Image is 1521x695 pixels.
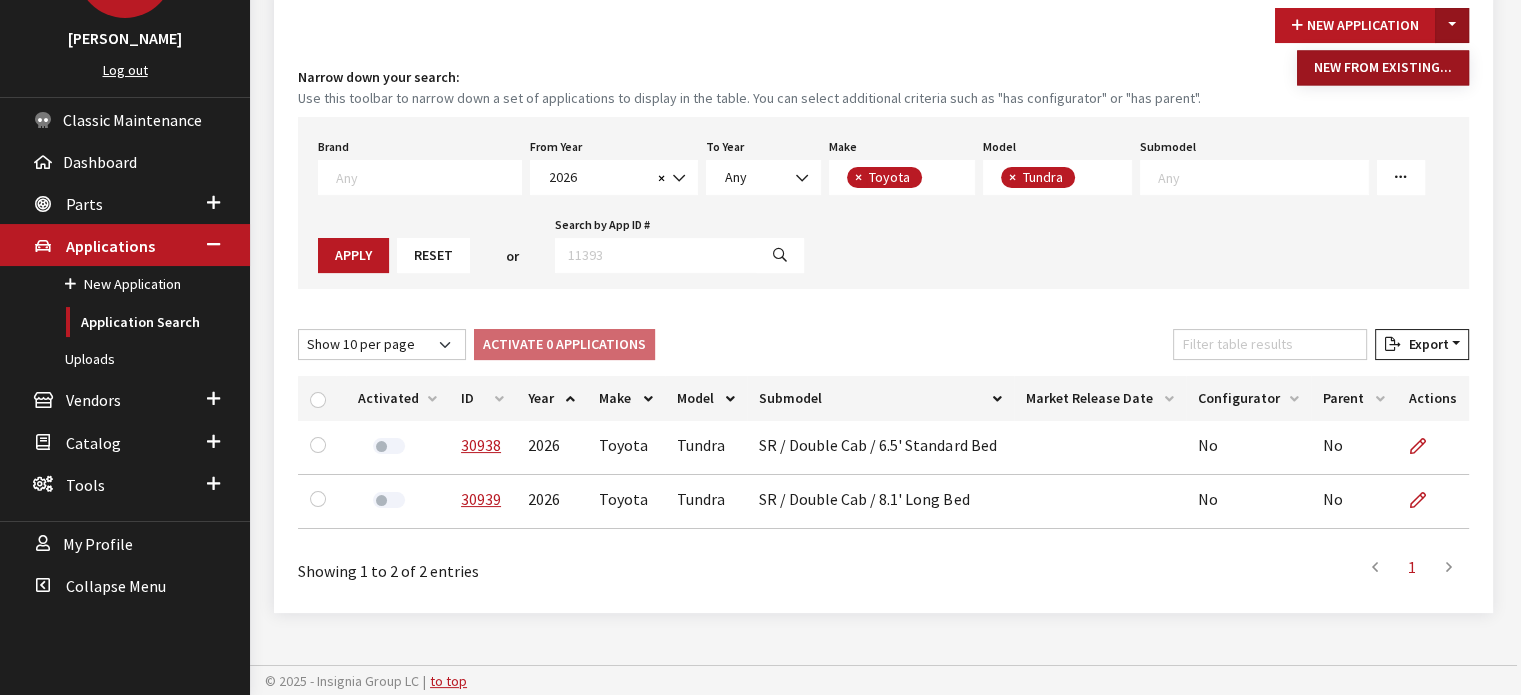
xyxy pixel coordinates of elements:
label: Submodel [1140,138,1196,156]
td: 2026 [516,421,587,475]
button: New From Existing... [1297,50,1469,85]
td: Tundra [665,421,748,475]
button: Remove item [1001,167,1021,188]
a: 1 [1394,547,1430,587]
button: Apply [318,238,389,273]
label: Search by App ID # [555,216,650,234]
th: Make: activate to sort column ascending [587,376,665,421]
span: Any [725,168,747,186]
button: New Application [1275,8,1436,43]
label: From Year [530,138,582,156]
label: Brand [318,138,349,156]
label: Make [829,138,857,156]
a: Edit Application [1409,421,1443,471]
a: Edit Application [1409,475,1443,525]
label: To Year [706,138,744,156]
th: Actions [1397,376,1469,421]
th: Year: activate to sort column ascending [516,376,587,421]
label: Activate Application [373,438,405,454]
h3: [PERSON_NAME] [20,26,230,50]
textarea: Search [1158,168,1368,186]
td: No [1311,475,1397,529]
input: 11393 [555,238,757,273]
span: Dashboard [63,152,137,172]
a: 30939 [461,489,501,509]
span: × [1009,168,1016,186]
input: Filter table results [1173,329,1367,360]
label: Activate Application [373,492,405,508]
span: Applications [66,236,155,256]
span: Export [1400,335,1448,353]
td: SR / Double Cab / 8.1' Long Bed [747,475,1014,529]
th: Market Release Date: activate to sort column ascending [1014,376,1186,421]
th: Model: activate to sort column ascending [665,376,748,421]
span: or [506,246,519,267]
span: My Profile [63,534,133,554]
textarea: Search [927,170,938,188]
th: Activated: activate to sort column ascending [346,376,449,421]
span: Classic Maintenance [63,110,202,130]
span: © 2025 - Insignia Group LC [265,672,419,690]
td: 2026 [516,475,587,529]
span: | [423,672,426,690]
td: Tundra [665,475,748,529]
li: Tundra [1001,167,1075,188]
td: Toyota [587,421,665,475]
th: Configurator: activate to sort column ascending [1186,376,1311,421]
td: No [1186,475,1311,529]
div: Showing 1 to 2 of 2 entries [298,545,772,583]
span: Any [719,167,808,188]
span: Parts [66,194,103,214]
td: No [1311,421,1397,475]
button: Reset [397,238,470,273]
span: 2026 [530,160,698,195]
span: 2026 [543,167,652,188]
span: Toyota [867,168,915,186]
h4: Narrow down your search: [298,67,1469,88]
button: Remove all items [652,167,665,190]
textarea: Search [336,168,521,186]
th: ID: activate to sort column ascending [449,376,516,421]
th: Parent: activate to sort column ascending [1311,376,1397,421]
span: × [658,169,665,187]
td: SR / Double Cab / 6.5' Standard Bed [747,421,1014,475]
small: Use this toolbar to narrow down a set of applications to display in the table. You can select add... [298,88,1469,109]
th: Submodel: activate to sort column ascending [747,376,1014,421]
span: Vendors [66,391,121,411]
span: Tundra [1021,168,1068,186]
button: Remove item [847,167,867,188]
td: No [1186,421,1311,475]
span: Catalog [66,433,121,453]
span: Any [706,160,821,195]
span: Collapse Menu [66,576,166,596]
textarea: Search [1080,170,1091,188]
td: Toyota [587,475,665,529]
li: Toyota [847,167,922,188]
a: Log out [103,61,148,79]
a: to top [430,672,467,690]
a: 30938 [461,435,501,455]
span: × [855,168,862,186]
button: Export [1375,329,1469,360]
label: Model [983,138,1016,156]
span: Tools [66,475,105,495]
